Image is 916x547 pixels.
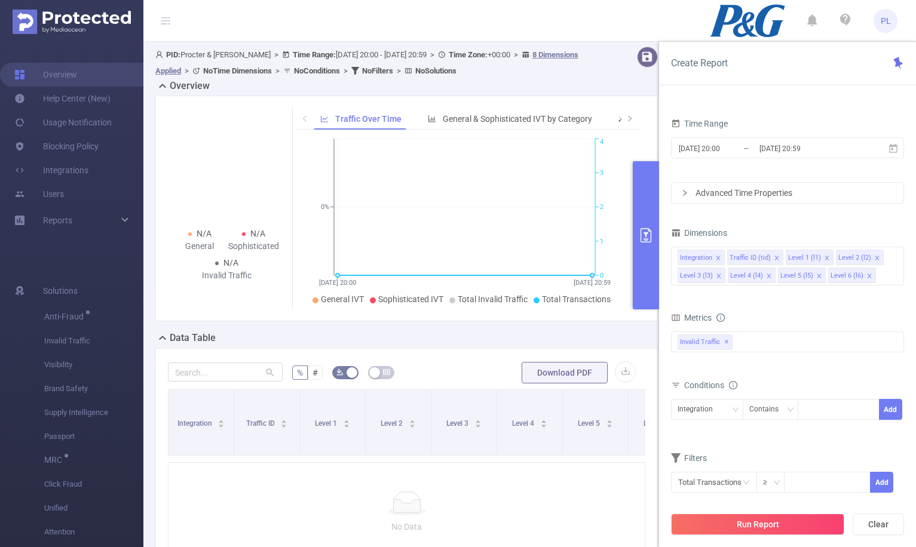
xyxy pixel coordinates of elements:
[362,66,393,75] b: No Filters
[44,377,143,401] span: Brand Safety
[672,183,903,203] div: icon: rightAdvanced Time Properties
[409,423,415,426] i: icon: caret-down
[44,401,143,425] span: Supply Intelligence
[678,250,725,265] li: Integration
[409,418,416,425] div: Sort
[281,423,287,426] i: icon: caret-down
[730,268,763,284] div: Level 4 (l4)
[600,204,603,211] tspan: 2
[173,240,226,253] div: General
[458,294,528,304] span: Total Invalid Traffic
[510,50,522,59] span: >
[313,368,318,377] span: #
[14,110,112,134] a: Usage Notification
[730,250,771,266] div: Traffic ID (tid)
[671,57,728,69] span: Create Report
[774,255,780,262] i: icon: close
[678,140,774,156] input: Start date
[155,50,578,75] span: Procter & [PERSON_NAME] [DATE] 20:00 - [DATE] 20:59 +00:00
[43,208,72,232] a: Reports
[44,472,143,496] span: Click Fraud
[681,189,688,196] i: icon: right
[177,419,214,428] span: Integration
[540,423,547,426] i: icon: caret-down
[727,250,783,265] li: Traffic ID (tid)
[600,272,603,279] tspan: 0
[178,520,635,533] p: No Data
[13,10,131,34] img: Protected Media
[427,50,438,59] span: >
[343,418,350,425] div: Sort
[671,228,727,238] span: Dimensions
[853,514,904,535] button: Clear
[409,418,415,422] i: icon: caret-up
[578,419,602,428] span: Level 5
[44,312,88,321] span: Anti-Fraud
[378,294,443,304] span: Sophisticated IVT
[170,79,210,93] h2: Overview
[14,182,64,206] a: Users
[320,115,329,123] i: icon: line-chart
[786,250,834,265] li: Level 1 (l1)
[715,255,721,262] i: icon: close
[828,268,876,283] li: Level 6 (l6)
[271,50,282,59] span: >
[678,400,721,419] div: Integration
[600,139,603,146] tspan: 4
[250,229,265,238] span: N/A
[678,334,733,350] span: Invalid Traffic
[474,418,482,425] div: Sort
[14,134,99,158] a: Blocking Policy
[763,472,776,492] div: ≥
[881,9,891,33] span: PL
[816,273,822,280] i: icon: close
[381,419,405,428] span: Level 2
[574,279,611,287] tspan: [DATE] 20:59
[415,66,457,75] b: No Solutions
[824,255,830,262] i: icon: close
[732,406,739,414] i: icon: down
[684,380,737,390] span: Conditions
[449,50,488,59] b: Time Zone:
[301,115,308,122] i: icon: left
[272,66,283,75] span: >
[778,268,826,283] li: Level 5 (l5)
[522,362,608,383] button: Download PDF
[383,368,390,376] i: icon: table
[280,418,287,425] div: Sort
[246,419,277,428] span: Traffic ID
[340,66,351,75] span: >
[393,66,405,75] span: >
[343,418,350,422] i: icon: caret-up
[680,268,713,284] div: Level 3 (l3)
[170,331,216,345] h2: Data Table
[671,453,707,463] span: Filters
[44,520,143,544] span: Attention
[780,268,813,284] div: Level 5 (l5)
[836,250,884,265] li: Level 2 (l2)
[44,456,66,464] span: MRC
[44,496,143,520] span: Unified
[680,250,712,266] div: Integration
[321,294,364,304] span: General IVT
[217,418,225,425] div: Sort
[44,329,143,353] span: Invalid Traffic
[788,250,821,266] div: Level 1 (l1)
[671,313,712,322] span: Metrics
[446,419,470,428] span: Level 3
[293,50,336,59] b: Time Range:
[44,353,143,377] span: Visibility
[644,419,667,428] span: Level 6
[223,258,238,268] span: N/A
[181,66,192,75] span: >
[197,229,212,238] span: N/A
[319,279,356,287] tspan: [DATE] 20:00
[474,423,481,426] i: icon: caret-down
[294,66,340,75] b: No Conditions
[716,273,722,280] i: icon: close
[729,381,737,389] i: icon: info-circle
[343,423,350,426] i: icon: caret-down
[728,268,776,283] li: Level 4 (l4)
[606,418,612,422] i: icon: caret-up
[749,400,787,419] div: Contains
